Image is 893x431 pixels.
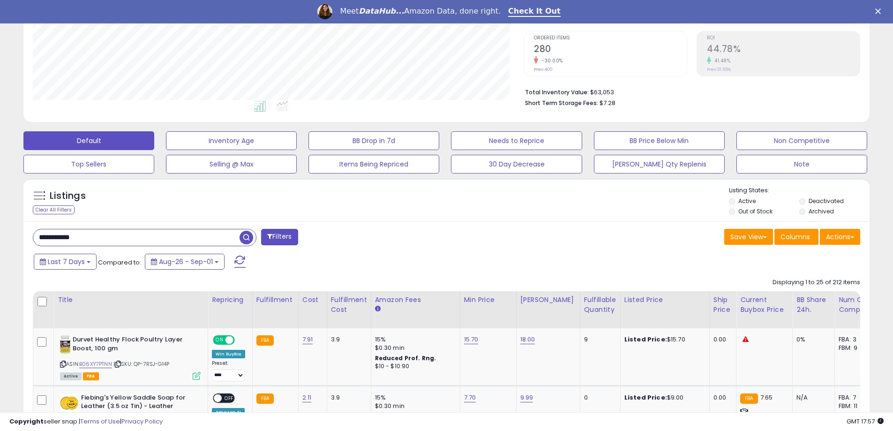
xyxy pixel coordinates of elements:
[740,295,788,315] div: Current Buybox Price
[729,186,870,195] p: Listing States:
[464,393,476,402] a: 7.70
[375,402,453,410] div: $0.30 min
[256,295,294,305] div: Fulfillment
[809,197,844,205] label: Deactivated
[600,98,615,107] span: $7.28
[331,295,367,315] div: Fulfillment Cost
[534,67,553,72] small: Prev: 400
[736,155,867,174] button: Note
[738,207,773,215] label: Out of Stock
[98,258,141,267] span: Compared to:
[375,335,453,344] div: 15%
[359,7,404,15] i: DataHub...
[584,335,613,344] div: 9
[525,86,853,97] li: $63,053
[60,372,82,380] span: All listings currently available for purchase on Amazon
[839,344,870,352] div: FBM: 9
[166,155,297,174] button: Selling @ Max
[451,131,582,150] button: Needs to Reprice
[308,131,439,150] button: BB Drop in 7d
[525,99,598,107] b: Short Term Storage Fees:
[48,257,85,266] span: Last 7 Days
[79,360,112,368] a: B06XY7PTNN
[534,36,687,41] span: Ordered Items
[525,88,589,96] b: Total Inventory Value:
[773,278,860,287] div: Displaying 1 to 25 of 212 items
[233,336,248,344] span: OFF
[121,417,163,426] a: Privacy Policy
[839,295,873,315] div: Num of Comp.
[33,205,75,214] div: Clear All Filters
[839,335,870,344] div: FBA: 3
[464,295,512,305] div: Min Price
[340,7,501,16] div: Meet Amazon Data, done right.
[538,57,563,64] small: -30.00%
[624,295,705,305] div: Listed Price
[760,393,773,402] span: 7.65
[875,8,885,14] div: Close
[624,335,702,344] div: $15.70
[9,417,44,426] strong: Copyright
[847,417,884,426] span: 2025-09-9 17:57 GMT
[624,393,702,402] div: $9.00
[736,131,867,150] button: Non Competitive
[774,229,818,245] button: Columns
[145,254,225,270] button: Aug-26 - Sep-01
[214,336,225,344] span: ON
[375,393,453,402] div: 15%
[713,393,729,402] div: 0.00
[73,335,187,355] b: Durvet Healthy Flock Poultry Layer Boost, 100 gm
[113,360,169,368] span: | SKU: QP-7RSJ-G14P
[23,131,154,150] button: Default
[80,417,120,426] a: Terms of Use
[83,372,99,380] span: FBA
[534,44,687,56] h2: 280
[375,344,453,352] div: $0.30 min
[594,155,725,174] button: [PERSON_NAME] Qty Replenis
[624,393,667,402] b: Listed Price:
[707,36,860,41] span: ROI
[451,155,582,174] button: 30 Day Decrease
[375,354,436,362] b: Reduced Prof. Rng.
[166,131,297,150] button: Inventory Age
[809,207,834,215] label: Archived
[222,394,237,402] span: OFF
[839,393,870,402] div: FBA: 7
[256,335,274,346] small: FBA
[711,57,730,64] small: 41.48%
[331,335,364,344] div: 3.9
[520,335,535,344] a: 18.00
[707,44,860,56] h2: 44.78%
[50,189,86,203] h5: Listings
[520,393,533,402] a: 9.99
[740,393,758,404] small: FBA
[9,417,163,426] div: seller snap | |
[256,393,274,404] small: FBA
[796,335,827,344] div: 0%
[212,350,245,358] div: Win BuyBox
[375,363,453,371] div: $10 - $10.90
[820,229,860,245] button: Actions
[780,232,810,242] span: Columns
[212,295,248,305] div: Repricing
[60,393,79,412] img: 41wY0SB+DWL._SL40_.jpg
[713,295,732,315] div: Ship Price
[724,229,773,245] button: Save View
[302,335,313,344] a: 7.91
[464,335,479,344] a: 15.70
[796,295,831,315] div: BB Share 24h.
[58,295,204,305] div: Title
[302,295,323,305] div: Cost
[707,67,731,72] small: Prev: 31.65%
[317,4,332,19] img: Profile image for Georgie
[34,254,97,270] button: Last 7 Days
[60,335,201,379] div: ASIN:
[308,155,439,174] button: Items Being Repriced
[713,335,729,344] div: 0.00
[23,155,154,174] button: Top Sellers
[261,229,298,245] button: Filters
[520,295,576,305] div: [PERSON_NAME]
[331,393,364,402] div: 3.9
[302,393,312,402] a: 2.11
[60,335,70,354] img: 41rZxrwA9hL._SL40_.jpg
